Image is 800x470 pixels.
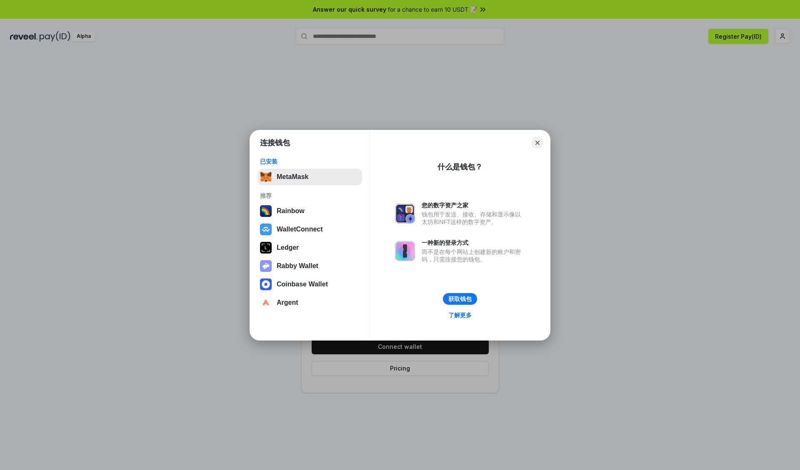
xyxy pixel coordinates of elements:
[277,173,308,181] div: MetaMask
[277,226,323,233] div: WalletConnect
[260,279,272,290] img: svg+xml,%3Csvg%20width%3D%2228%22%20height%3D%2228%22%20viewBox%3D%220%200%2028%2028%22%20fill%3D...
[277,281,328,288] div: Coinbase Wallet
[395,241,415,261] img: svg+xml,%3Csvg%20xmlns%3D%22http%3A%2F%2Fwww.w3.org%2F2000%2Fsvg%22%20fill%3D%22none%22%20viewBox...
[260,171,272,183] img: svg+xml,%3Csvg%20fill%3D%22none%22%20height%3D%2233%22%20viewBox%3D%220%200%2035%2033%22%20width%...
[257,203,362,219] button: Rainbow
[277,299,298,306] div: Argent
[257,169,362,185] button: MetaMask
[395,204,415,224] img: svg+xml,%3Csvg%20xmlns%3D%22http%3A%2F%2Fwww.w3.org%2F2000%2Fsvg%22%20fill%3D%22none%22%20viewBox...
[257,221,362,238] button: WalletConnect
[260,205,272,217] img: svg+xml,%3Csvg%20width%3D%22120%22%20height%3D%22120%22%20viewBox%3D%220%200%20120%20120%22%20fil...
[257,239,362,256] button: Ledger
[260,260,272,272] img: svg+xml,%3Csvg%20xmlns%3D%22http%3A%2F%2Fwww.w3.org%2F2000%2Fsvg%22%20fill%3D%22none%22%20viewBox...
[260,242,272,254] img: svg+xml,%3Csvg%20xmlns%3D%22http%3A%2F%2Fwww.w3.org%2F2000%2Fsvg%22%20width%3D%2228%22%20height%3...
[260,192,360,199] div: 推荐
[422,201,525,209] div: 您的数字资产之家
[277,262,318,270] div: Rabby Wallet
[437,162,482,172] div: 什么是钱包？
[532,137,543,149] button: Close
[260,138,290,148] h1: 连接钱包
[448,295,472,303] div: 获取钱包
[443,310,477,321] a: 了解更多
[257,258,362,274] button: Rabby Wallet
[257,294,362,311] button: Argent
[448,311,472,319] div: 了解更多
[277,244,299,251] div: Ledger
[260,224,272,235] img: svg+xml,%3Csvg%20width%3D%2228%22%20height%3D%2228%22%20viewBox%3D%220%200%2028%2028%22%20fill%3D...
[422,248,525,263] div: 而不是在每个网站上创建新的账户和密码，只需连接您的钱包。
[260,158,360,165] div: 已安装
[257,276,362,293] button: Coinbase Wallet
[422,211,525,226] div: 钱包用于发送、接收、存储和显示像以太坊和NFT这样的数字资产。
[422,239,525,246] div: 一种新的登录方式
[260,297,272,308] img: svg+xml,%3Csvg%20width%3D%2228%22%20height%3D%2228%22%20viewBox%3D%220%200%2028%2028%22%20fill%3D...
[277,207,305,215] div: Rainbow
[443,293,477,305] button: 获取钱包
